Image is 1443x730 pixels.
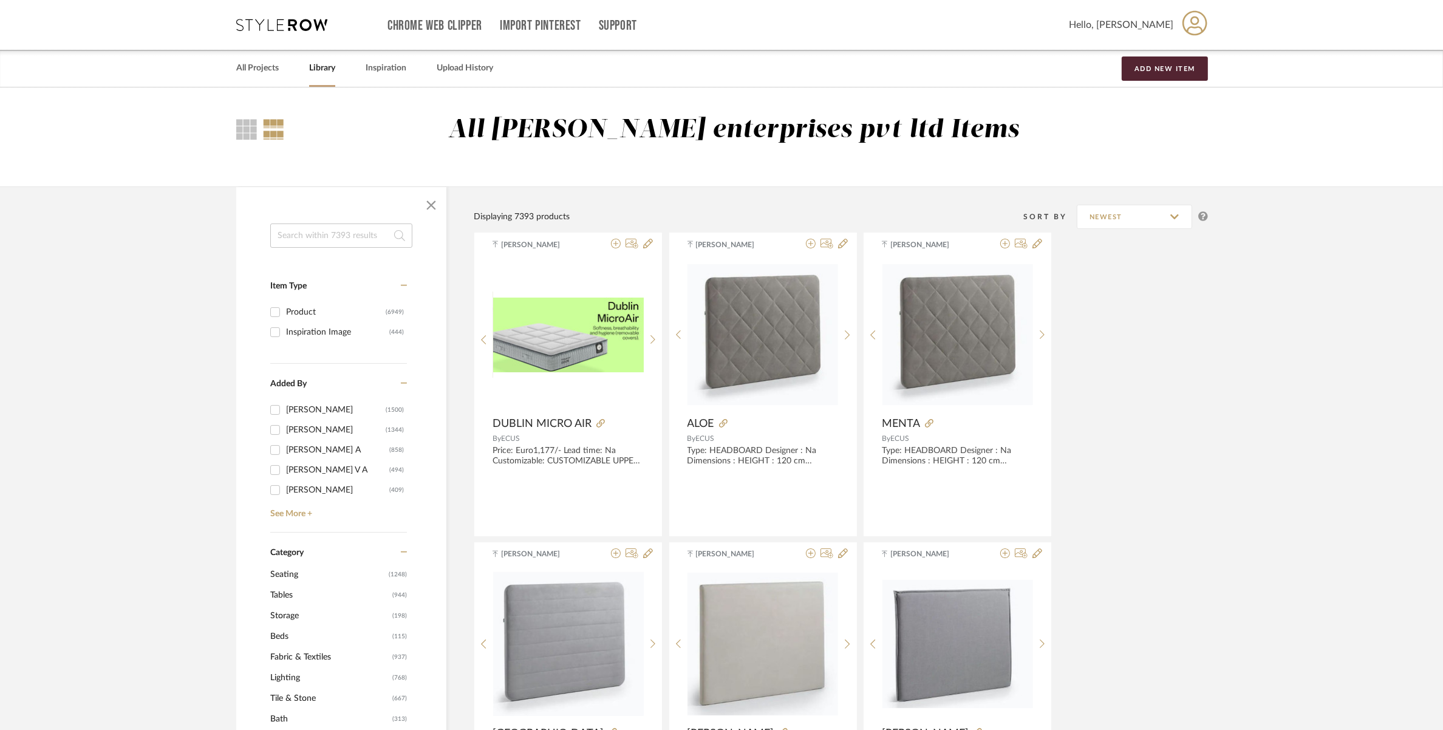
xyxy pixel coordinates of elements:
div: (409) [389,480,404,500]
div: [PERSON_NAME] A [286,440,389,460]
div: [PERSON_NAME] [286,420,386,440]
span: [PERSON_NAME] [890,239,967,250]
span: (944) [392,585,407,605]
span: Lighting [270,667,389,688]
img: MENTA [882,264,1033,404]
span: [PERSON_NAME] [890,548,967,559]
span: Beds [270,626,389,647]
div: [PERSON_NAME] V A [286,460,389,480]
span: By [493,435,501,442]
a: All Projects [236,60,279,77]
button: Add New Item [1122,56,1208,81]
a: Library [309,60,335,77]
span: DUBLIN MICRO AIR [493,417,592,431]
span: Bath [270,709,389,729]
img: LIMA [493,572,644,715]
span: [PERSON_NAME] [696,239,773,250]
div: (1500) [386,400,404,420]
span: (115) [392,627,407,646]
div: [PERSON_NAME] [286,400,386,420]
img: SENNA [687,573,838,715]
a: Import Pinterest [500,21,581,31]
div: (494) [389,460,404,480]
div: (1344) [386,420,404,440]
span: Fabric & Textiles [270,647,389,667]
div: Type: HEADBOARD Designer : Na Dimensions : HEIGHT : 120 cm THICKNESS : 6cm LENGHT : 100/ 120/ 140... [687,446,839,466]
a: See More + [267,500,407,519]
a: Chrome Web Clipper [387,21,482,31]
span: Storage [270,605,389,626]
span: (768) [392,668,407,687]
a: Inspiration [366,60,406,77]
div: Inspiration Image [286,322,389,342]
img: ALOE [687,264,838,404]
span: Category [270,548,304,558]
span: Hello, [PERSON_NAME] [1069,18,1173,32]
div: Type: HEADBOARD Designer : Na Dimensions : HEIGHT : 120 cm THICKNESS : 15cm LENGHT : 100/ 120/ 14... [882,446,1033,466]
span: (667) [392,689,407,708]
span: Added By [270,380,307,388]
span: Item Type [270,282,307,290]
span: (198) [392,606,407,626]
span: [PERSON_NAME] [501,548,578,559]
span: By [882,435,890,442]
input: Search within 7393 results [270,223,412,248]
span: Tile & Stone [270,688,389,709]
div: (6949) [386,302,404,322]
span: Tables [270,585,389,605]
span: ECUS [890,435,909,442]
span: (313) [392,709,407,729]
span: (937) [392,647,407,667]
div: [PERSON_NAME] [286,480,389,500]
span: (1248) [389,565,407,584]
span: By [687,435,696,442]
span: [PERSON_NAME] [501,239,578,250]
div: Price: Euro1,177/- Lead time: Na Customizable: CUSTOMIZABLE UPPER CUSHION: - FIRM - SOFT You can ... [493,446,644,466]
img: SABINA [882,580,1033,708]
div: All [PERSON_NAME] enterprises pvt ltd Items [448,115,1020,146]
span: ALOE [687,417,714,431]
div: 0 [493,259,644,411]
div: (858) [389,440,404,460]
span: ECUS [501,435,520,442]
span: [PERSON_NAME] [696,548,773,559]
div: Product [286,302,386,322]
span: MENTA [882,417,920,431]
button: Close [419,193,443,217]
div: Sort By [1023,211,1077,223]
div: Displaying 7393 products [474,210,570,223]
div: (444) [389,322,404,342]
a: Support [599,21,637,31]
img: DUBLIN MICRO AIR [493,298,644,372]
span: Seating [270,564,386,585]
a: Upload History [437,60,493,77]
span: ECUS [696,435,715,442]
